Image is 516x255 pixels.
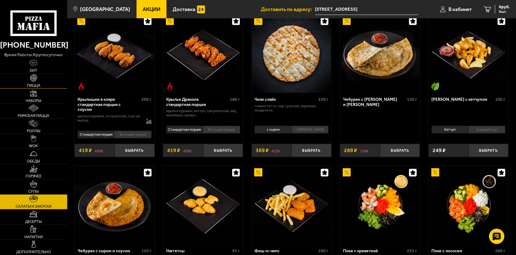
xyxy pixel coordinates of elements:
li: с [PERSON_NAME] [291,126,328,133]
s: 498 ₽ [183,148,192,153]
a: Вегетарианское блюдоКартофель айдахо с кетчупом [429,14,508,93]
span: Акции [143,7,160,12]
span: [GEOGRAPHIC_DATA] [80,7,130,12]
span: Доставка [173,7,196,12]
span: Напитки [24,235,43,239]
img: Острое блюдо [166,82,174,90]
img: Картофель айдахо с кетчупом [429,14,508,93]
span: Наборы [26,99,41,103]
p: крылья куриные, кетчуп, лук репчатый, мёд, халапеньо, кунжут. [166,109,240,117]
img: Поке с креветкой [341,166,419,245]
div: Фиш-н-чипс [254,249,317,254]
span: 280 г [495,248,505,253]
div: Чизи слайс [254,97,317,102]
img: Наггетсы [164,166,243,245]
li: Кетчуп [432,126,468,133]
span: Пицца [27,84,40,88]
li: Стандартная порция [166,126,203,133]
img: Акционный [254,17,262,25]
div: 0 [252,124,331,140]
a: Наггетсы [163,166,243,245]
span: 220 г [318,97,328,102]
div: Крылышки в кляре стандартная порция c соусом [78,97,140,113]
button: Выбрать [115,144,155,157]
img: Чебурек с мясом и соусом аррива [341,14,419,93]
span: Дополнительно [16,250,51,254]
img: Акционный [343,168,351,176]
button: Выбрать [203,144,243,157]
span: Роллы [27,129,40,133]
span: 369 ₽ [256,148,269,153]
span: Римская пицца [18,114,49,118]
div: 0 [429,124,508,140]
img: Чизи слайс [252,14,331,93]
span: WOK [29,144,38,148]
div: Крылья Дракона стандартная порция [166,97,229,107]
span: 95 г [232,248,240,253]
span: Горячее [26,174,42,178]
img: Острое блюдо [77,82,85,90]
span: Супы [28,190,39,194]
s: 498 ₽ [94,148,103,153]
s: 330 ₽ [360,148,368,153]
a: АкционныйПоке с креветкой [340,166,420,245]
img: Вегетарианское блюдо [431,82,439,90]
span: 150 г [141,248,152,253]
li: Стандартная порция [78,131,114,138]
div: Чебурек с [PERSON_NAME] и [PERSON_NAME] [343,97,405,107]
span: 419 ₽ [167,148,180,153]
s: 422 ₽ [272,148,280,153]
span: 200 г [141,97,152,102]
img: Акционный [77,17,85,25]
li: Большая порция [114,131,151,138]
img: 15daf4d41897b9f0e9f617042186c801.svg [197,5,205,13]
img: Фиш-н-чипс [252,166,331,245]
span: В кабинет [448,7,472,12]
span: 419 ₽ [79,148,92,153]
li: Большая порция [203,126,240,133]
a: АкционныйЧизи слайс [252,14,331,93]
span: 0 руб. [499,5,510,9]
div: [PERSON_NAME] с кетчупом [432,97,494,102]
img: Акционный [431,168,439,176]
span: 0 шт. [499,10,510,13]
span: 260 г [318,248,328,253]
span: Десерты [25,220,42,224]
span: Доставить по адресу: [261,7,315,12]
span: 150 г [407,97,417,102]
img: Акционный [166,17,174,25]
div: Поке с лососем [432,249,494,254]
span: 249 ₽ [433,148,446,153]
span: 289 ₽ [344,148,357,153]
a: АкционныйФиш-н-чипс [252,166,331,245]
a: АкционныйЧебурек с мясом и соусом аррива [340,14,420,93]
img: Крылышки в кляре стандартная порция c соусом [75,14,154,93]
img: Поке с лососем [429,166,508,245]
a: АкционныйОстрое блюдоКрылышки в кляре стандартная порция c соусом [75,14,154,93]
div: 0 [163,124,243,140]
button: Выбрать [291,144,331,157]
span: 100 г [495,97,505,102]
span: проспект Обуховской Обороны, 138к2 [315,4,419,15]
button: Выбрать [469,144,509,157]
span: 255 г [407,248,417,253]
li: с сыром [254,126,291,133]
span: Салаты и закуски [16,205,52,209]
span: 180 г [230,97,240,102]
img: Чебурек с сыром и соусом аррива [75,166,154,245]
a: АкционныйОстрое блюдоКрылья Дракона стандартная порция [163,14,243,93]
input: Ваш адрес доставки [315,4,419,15]
p: тонкое тесто, сыр сулугуни, пармезан, моцарелла. [254,104,328,112]
img: Крылья Дракона стандартная порция [164,14,243,93]
span: Хит [30,69,37,73]
img: Акционный [254,168,262,176]
span: Обеды [27,159,40,163]
div: Поке с креветкой [343,249,405,254]
li: Сырный соус [468,126,505,133]
a: АкционныйПоке с лососем [429,166,508,245]
div: Наггетсы [166,249,231,254]
button: Выбрать [380,144,420,157]
p: крылья куриные, острый кляр, соус на выбор. [78,114,141,122]
img: Акционный [343,17,351,25]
